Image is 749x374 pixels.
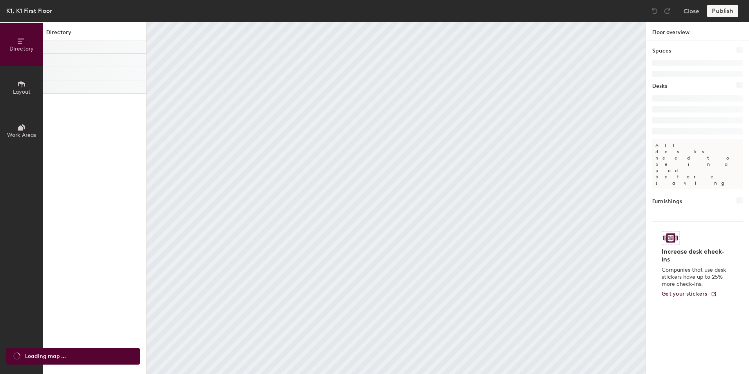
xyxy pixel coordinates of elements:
[6,6,52,16] div: K1, K1 First Floor
[662,248,729,263] h4: Increase desk check-ins
[651,7,659,15] img: Undo
[662,291,717,298] a: Get your stickers
[652,47,671,55] h1: Spaces
[147,22,646,374] canvas: Map
[662,231,680,245] img: Sticker logo
[652,82,667,91] h1: Desks
[662,290,707,297] span: Get your stickers
[13,89,31,95] span: Layout
[663,7,671,15] img: Redo
[43,28,146,40] h1: Directory
[25,352,66,361] span: Loading map ...
[7,132,36,138] span: Work Areas
[684,5,699,17] button: Close
[652,139,743,189] p: All desks need to be in a pod before saving
[662,267,729,288] p: Companies that use desk stickers have up to 25% more check-ins.
[9,45,34,52] span: Directory
[646,22,749,40] h1: Floor overview
[652,197,682,206] h1: Furnishings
